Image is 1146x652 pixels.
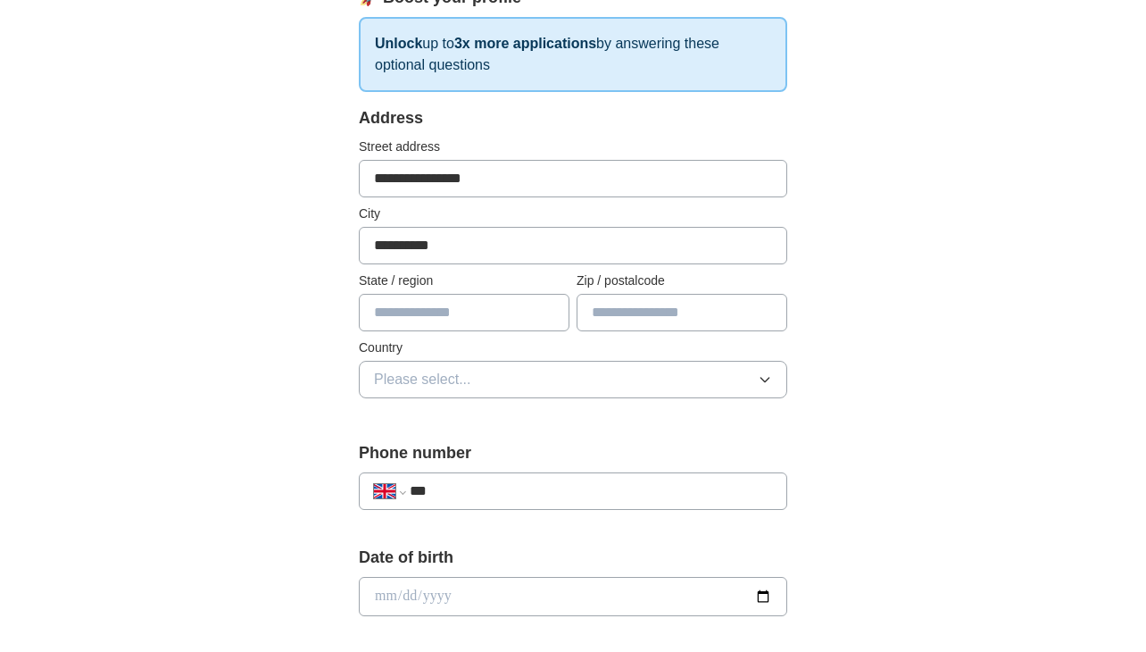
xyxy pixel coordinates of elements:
label: Date of birth [359,546,787,570]
strong: 3x more applications [454,36,596,51]
label: Country [359,339,787,357]
label: Street address [359,138,787,156]
label: State / region [359,272,569,290]
span: Please select... [374,369,471,390]
p: up to by answering these optional questions [359,17,787,92]
label: City [359,205,787,223]
strong: Unlock [375,36,422,51]
button: Please select... [359,361,787,398]
label: Zip / postalcode [577,272,787,290]
label: Phone number [359,441,787,465]
div: Address [359,106,787,130]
